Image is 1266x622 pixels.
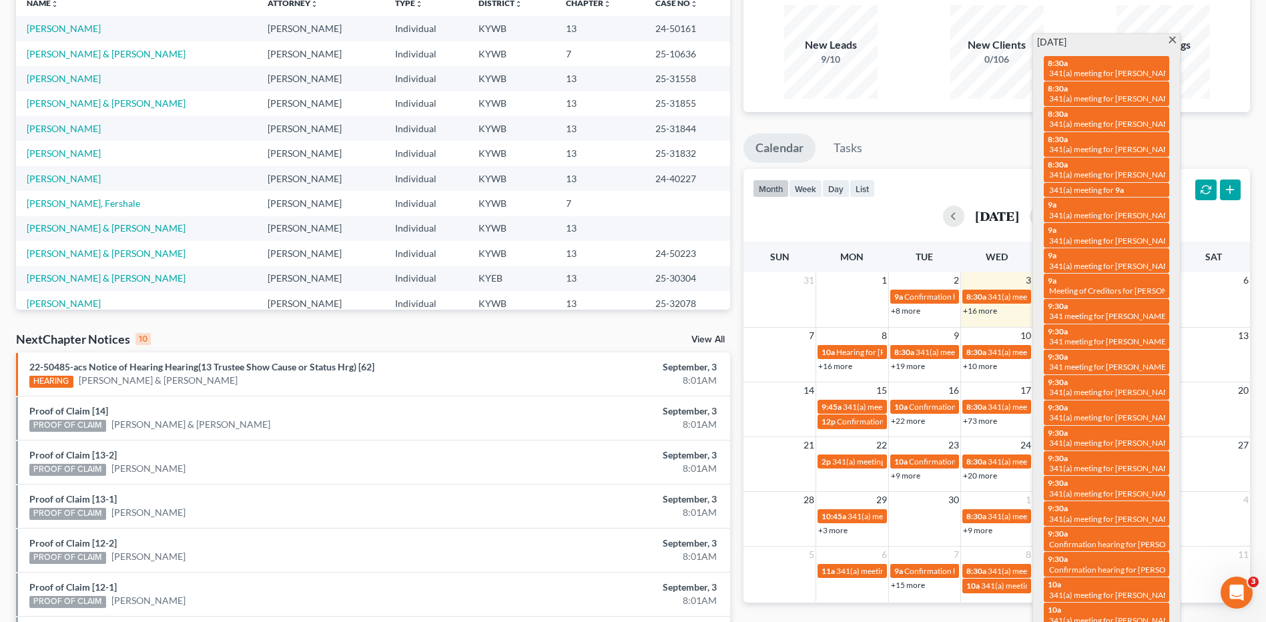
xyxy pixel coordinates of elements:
span: 9a [1048,250,1056,260]
span: 341(a) meeting for [PERSON_NAME] [848,511,976,521]
div: NextChapter Notices [16,331,151,347]
div: PROOF OF CLAIM [29,420,106,432]
td: [PERSON_NAME] [257,41,384,66]
span: Sun [770,251,789,262]
span: 9 [952,328,960,344]
span: 341(a) meeting for [PERSON_NAME] [1049,144,1178,154]
td: 13 [555,266,645,291]
a: +10 more [963,361,997,371]
span: 9:30a [1048,301,1068,311]
span: 14 [802,382,816,398]
span: 341(a) meeting for [PERSON_NAME] [988,566,1117,576]
a: +19 more [891,361,925,371]
span: 8:30a [1048,134,1068,144]
span: Meeting of Creditors for [PERSON_NAME] [1049,286,1197,296]
a: +73 more [963,416,997,426]
span: 5 [808,547,816,563]
span: 341(a) meeting for [PERSON_NAME] [988,347,1117,357]
td: 24-50223 [645,241,730,266]
button: week [789,180,822,198]
a: [PERSON_NAME] [111,506,186,519]
span: 1 [1024,492,1032,508]
td: 7 [555,41,645,66]
span: 341(a) meeting for [PERSON_NAME] [1049,387,1178,397]
div: 9/10 [784,53,878,66]
span: 10:45a [822,511,846,521]
span: 12p [822,416,836,426]
span: 10a [1048,579,1061,589]
span: 23 [947,437,960,453]
span: 9a [1115,185,1124,195]
td: [PERSON_NAME] [257,66,384,91]
span: 341(a) meeting for [PERSON_NAME] [1049,514,1178,524]
td: 25-30304 [645,266,730,291]
div: September, 3 [497,581,717,594]
a: +16 more [963,306,997,316]
span: 341(a) meeting for [PERSON_NAME] [1049,210,1178,220]
span: 9:30a [1048,453,1068,463]
div: September, 3 [497,537,717,550]
span: 10a [822,347,835,357]
span: 8:30a [966,566,986,576]
td: 13 [555,91,645,116]
span: 341(a) meeting for [PERSON_NAME] [988,402,1117,412]
span: 341(a) meeting for [PERSON_NAME] & [PERSON_NAME] [1049,463,1249,473]
a: [PERSON_NAME] & [PERSON_NAME] [79,374,238,387]
td: [PERSON_NAME] [257,241,384,266]
a: +9 more [891,471,920,481]
a: Proof of Claim [12-1] [29,581,117,593]
td: Individual [384,16,468,41]
span: 8:30a [966,456,986,467]
span: 20 [1237,382,1250,398]
span: Confirmation hearing for [PERSON_NAME] [909,456,1060,467]
button: day [822,180,850,198]
td: 25-31558 [645,66,730,91]
span: 341 meeting for [PERSON_NAME] [1049,362,1169,372]
span: Hearing for [PERSON_NAME] & [PERSON_NAME] [836,347,1011,357]
span: 341 meeting for [PERSON_NAME] & [PERSON_NAME] [1049,311,1239,321]
div: September, 3 [497,404,717,418]
td: Individual [384,266,468,291]
span: 341(a) meeting for [PERSON_NAME] [1049,261,1178,271]
td: 13 [555,166,645,191]
div: PROOF OF CLAIM [29,464,106,476]
span: 16 [947,382,960,398]
span: 341(a) meeting for [PERSON_NAME] [988,456,1117,467]
div: HEARING [29,376,73,388]
span: 8:30a [894,347,914,357]
span: 24 [1019,437,1032,453]
span: 10a [1048,605,1061,615]
span: 9:30a [1048,428,1068,438]
a: [PERSON_NAME] [111,550,186,563]
td: 7 [555,191,645,216]
td: 13 [555,291,645,316]
a: [PERSON_NAME] [111,594,186,607]
td: [PERSON_NAME] [257,266,384,291]
td: 13 [555,16,645,41]
span: 9:30a [1048,402,1068,412]
span: 27 [1237,437,1250,453]
a: +9 more [963,525,992,535]
span: 8:30a [966,402,986,412]
span: 8:30a [966,347,986,357]
span: 1 [880,272,888,288]
td: Individual [384,116,468,141]
span: 341(a) meeting for [PERSON_NAME] [988,292,1117,302]
div: 8:01AM [497,374,717,387]
span: 341(a) meeting for [PERSON_NAME] [843,402,972,412]
span: 9a [894,292,903,302]
a: 22-50485-acs Notice of Hearing Hearing(13 Trustee Show Cause or Status Hrg) [62] [29,361,374,372]
div: 0/106 [950,53,1044,66]
span: 341(a) meeting for [1049,185,1114,195]
span: 6 [1242,272,1250,288]
a: [PERSON_NAME] & [PERSON_NAME] [27,222,186,234]
div: 8:01AM [497,550,717,563]
span: Wed [986,251,1008,262]
span: 10a [894,456,908,467]
td: [PERSON_NAME] [257,216,384,241]
a: View All [691,335,725,344]
td: KYWB [468,191,555,216]
span: 341(a) meeting for [PERSON_NAME] [988,511,1117,521]
span: 341(a) meeting for [PERSON_NAME] [836,566,965,576]
span: 8:30a [1048,109,1068,119]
